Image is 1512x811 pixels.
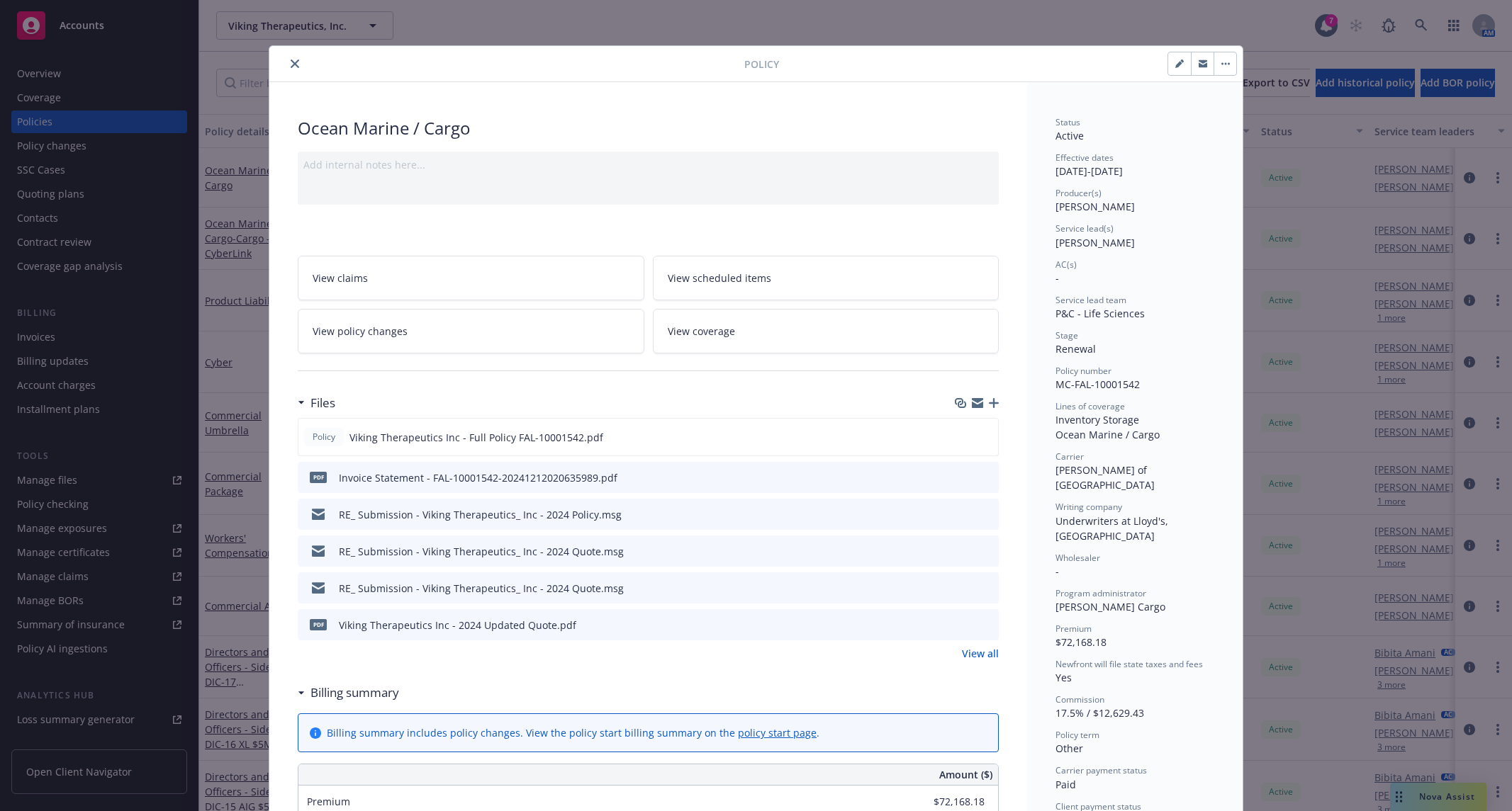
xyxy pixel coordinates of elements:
h3: Files [310,394,335,412]
span: - [1055,271,1059,285]
span: Yes [1055,671,1072,684]
div: RE_ Submission - Viking Therapeutics_ Inc - 2024 Policy.msg [339,507,622,522]
span: Writing company [1055,501,1122,513]
div: [DATE] - [DATE] [1055,152,1214,178]
span: Service lead(s) [1055,222,1114,234]
span: $72,168.18 [1055,635,1107,649]
button: preview file [980,544,993,559]
button: download file [957,430,968,445]
span: View scheduled items [668,271,771,285]
span: Carrier [1055,450,1084,463]
span: Stage [1055,329,1078,341]
span: MC-FAL-10001542 [1055,378,1140,391]
div: Viking Therapeutics Inc - 2024 Updated Quote.pdf [339,618,576,633]
a: View policy changes [298,309,644,353]
button: preview file [980,470,993,485]
div: Billing summary includes policy changes. View the policy start billing summary on the . [327,725,819,740]
a: View coverage [653,309,999,353]
span: Newfront will file state taxes and fees [1055,658,1203,670]
span: pdf [310,619,327,630]
span: - [1055,565,1059,578]
span: Other [1055,742,1083,755]
span: Premium [307,795,350,808]
span: Viking Therapeutics Inc - Full Policy FAL-10001542.pdf [349,430,603,445]
span: Wholesaler [1055,552,1100,564]
span: pdf [310,472,327,482]
span: Effective dates [1055,152,1114,164]
button: download file [958,581,969,596]
a: View all [962,646,999,661]
div: Billing summary [298,684,399,702]
button: preview file [980,581,993,596]
span: Program administrator [1055,587,1146,599]
span: View policy changes [313,324,408,339]
button: close [286,55,303,72]
span: [PERSON_NAME] [1055,200,1135,213]
div: RE_ Submission - Viking Therapeutics_ Inc - 2024 Quote.msg [339,581,624,596]
button: download file [958,544,969,559]
a: View claims [298,256,644,300]
span: Policy term [1055,729,1099,741]
div: Files [298,394,335,412]
span: View claims [313,271,368,285]
span: Underwriters at Lloyd's, [GEOGRAPHIC_DATA] [1055,514,1171,543]
button: download file [958,618,969,633]
button: preview file [980,507,993,522]
span: Status [1055,116,1080,128]
span: Paid [1055,778,1076,791]
span: 17.5% / $12,629.43 [1055,706,1144,720]
span: [PERSON_NAME] of [GEOGRAPHIC_DATA] [1055,463,1155,492]
button: download file [958,470,969,485]
span: Commission [1055,693,1104,705]
span: P&C - Life Sciences [1055,307,1145,320]
button: download file [958,507,969,522]
div: RE_ Submission - Viking Therapeutics_ Inc - 2024 Quote.msg [339,544,624,559]
div: Ocean Marine / Cargo [1055,427,1214,442]
span: Policy [310,431,338,443]
span: View coverage [668,324,735,339]
div: Inventory Storage [1055,412,1214,427]
span: [PERSON_NAME] [1055,236,1135,249]
button: preview file [980,618,993,633]
button: preview file [980,430,992,445]
span: Active [1055,129,1084,142]
span: Carrier payment status [1055,764,1147,776]
span: Premium [1055,623,1092,635]
div: Invoice Statement - FAL-10001542-20241212020635989.pdf [339,470,617,485]
h3: Billing summary [310,684,399,702]
span: AC(s) [1055,259,1077,271]
div: Ocean Marine / Cargo [298,116,999,140]
div: Add internal notes here... [303,157,993,172]
a: View scheduled items [653,256,999,300]
span: Policy number [1055,365,1111,377]
span: Lines of coverage [1055,400,1125,412]
span: [PERSON_NAME] Cargo [1055,600,1165,613]
span: Renewal [1055,342,1096,356]
span: Producer(s) [1055,187,1102,199]
span: Amount ($) [939,767,992,782]
span: Service lead team [1055,294,1126,306]
a: policy start page [738,726,817,739]
span: Policy [744,57,779,72]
